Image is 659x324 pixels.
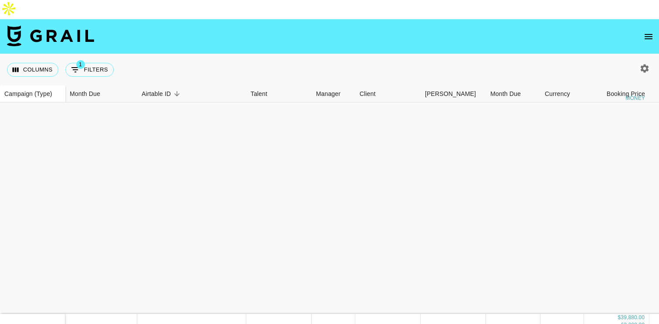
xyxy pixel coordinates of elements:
[360,85,376,102] div: Client
[545,85,570,102] div: Currency
[618,314,621,321] div: $
[316,85,340,102] div: Manager
[4,85,52,102] div: Campaign (Type)
[142,85,171,102] div: Airtable ID
[421,85,486,102] div: Booker
[137,85,246,102] div: Airtable ID
[425,85,476,102] div: [PERSON_NAME]
[540,85,584,102] div: Currency
[607,85,645,102] div: Booking Price
[65,85,137,102] div: Month Due
[251,85,267,102] div: Talent
[621,314,645,321] div: 39,880.00
[490,85,521,102] div: Month Due
[625,95,645,101] div: money
[70,85,100,102] div: Month Due
[246,85,312,102] div: Talent
[7,25,94,46] img: Grail Talent
[355,85,421,102] div: Client
[65,63,114,77] button: Show filters
[76,60,85,69] span: 1
[171,88,183,100] button: Sort
[486,85,540,102] div: Month Due
[7,63,58,77] button: Select columns
[640,28,657,45] button: open drawer
[312,85,355,102] div: Manager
